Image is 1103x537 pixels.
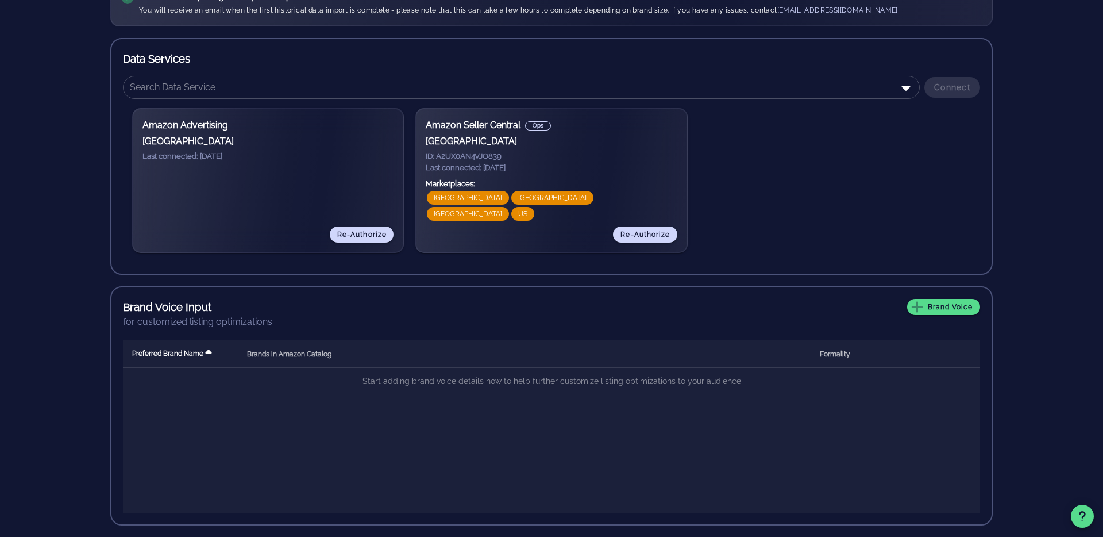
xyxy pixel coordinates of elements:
[907,299,980,315] button: Brand Voice
[142,151,394,162] h5: Last connected: [DATE]
[247,350,331,358] span: Brands in Amazon Catalog
[123,368,980,396] td: Start adding brand voice details now to help further customize listing optimizations to your audi...
[426,118,677,132] h3: Amazon Seller Central
[337,231,387,239] span: Re-Authorize
[426,151,677,162] h5: ID: A2UX0AN4VJO839
[533,122,543,130] span: Ops
[426,135,677,148] h3: [GEOGRAPHIC_DATA]
[613,227,677,243] button: Re-Authorize
[139,5,898,16] div: You will receive an email when the first historical data import is complete - please note that th...
[434,207,502,221] span: [GEOGRAPHIC_DATA]
[142,118,394,132] h3: Amazon Advertising
[811,340,859,368] th: Formality
[1071,505,1094,528] button: Support
[820,350,850,358] span: Formality
[123,299,211,315] h3: Brand Voice Input
[142,135,394,148] h3: [GEOGRAPHIC_DATA]
[434,191,502,205] span: [GEOGRAPHIC_DATA]
[518,207,527,221] span: US
[426,178,677,190] h5: Marketplaces:
[238,340,811,368] th: Brands in Amazon Catalog
[518,191,587,205] span: [GEOGRAPHIC_DATA]
[915,302,973,312] span: Brand Voice
[426,162,677,174] h5: Last connected: [DATE]
[620,231,670,239] span: Re-Authorize
[123,315,980,329] div: for customized listing optimizations
[330,227,394,243] button: Re-Authorize
[123,340,238,368] th: Preferred Brand Name: Sorted ascending. Activate to sort descending.
[130,78,897,97] input: Search Data Service
[132,350,203,358] span: Preferred Brand Name
[777,6,898,14] a: [EMAIL_ADDRESS][DOMAIN_NAME]
[123,51,980,67] h3: Data Services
